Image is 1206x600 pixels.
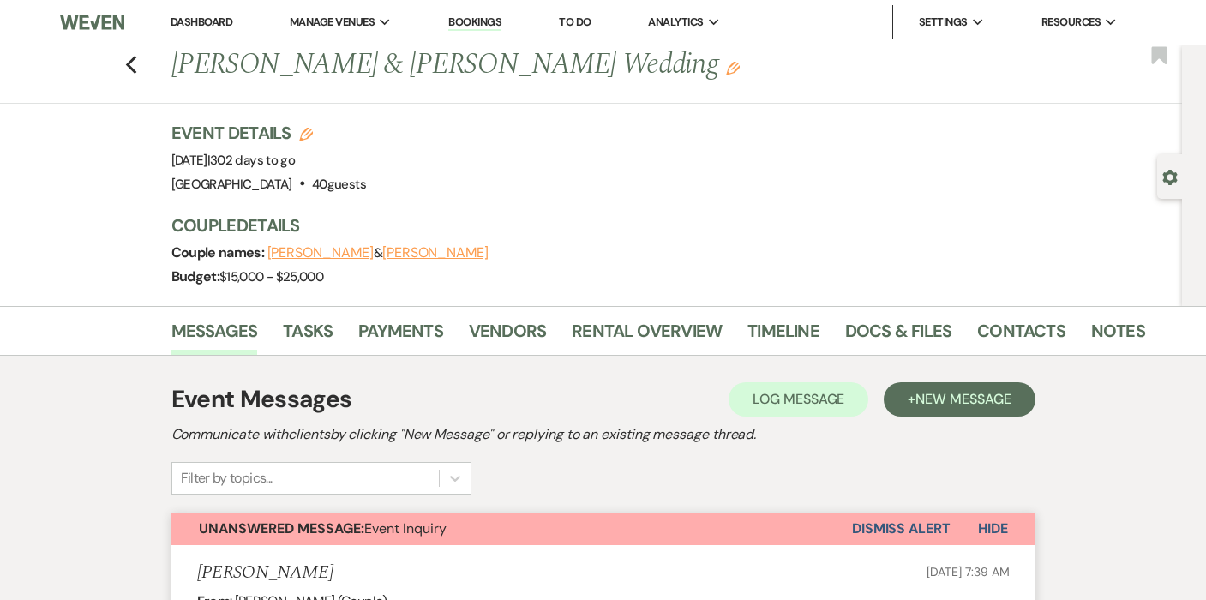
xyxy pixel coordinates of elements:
[726,60,740,75] button: Edit
[199,519,364,537] strong: Unanswered Message:
[290,14,375,31] span: Manage Venues
[207,152,295,169] span: |
[171,317,258,355] a: Messages
[572,317,722,355] a: Rental Overview
[915,390,1011,408] span: New Message
[845,317,951,355] a: Docs & Files
[171,513,852,545] button: Unanswered Message:Event Inquiry
[382,246,489,260] button: [PERSON_NAME]
[181,468,273,489] div: Filter by topics...
[312,176,366,193] span: 40 guests
[1091,317,1145,355] a: Notes
[978,519,1008,537] span: Hide
[171,243,267,261] span: Couple names:
[1041,14,1101,31] span: Resources
[210,152,295,169] span: 302 days to go
[171,424,1035,445] h2: Communicate with clients by clicking "New Message" or replying to an existing message thread.
[951,513,1035,545] button: Hide
[171,152,296,169] span: [DATE]
[283,317,333,355] a: Tasks
[171,267,220,285] span: Budget:
[927,564,1009,579] span: [DATE] 7:39 AM
[448,15,501,31] a: Bookings
[358,317,443,355] a: Payments
[197,562,333,584] h5: [PERSON_NAME]
[219,268,323,285] span: $15,000 - $25,000
[171,45,939,86] h1: [PERSON_NAME] & [PERSON_NAME] Wedding
[747,317,819,355] a: Timeline
[559,15,591,29] a: To Do
[648,14,703,31] span: Analytics
[977,317,1065,355] a: Contacts
[171,121,366,145] h3: Event Details
[267,246,374,260] button: [PERSON_NAME]
[1162,168,1178,184] button: Open lead details
[171,213,1131,237] h3: Couple Details
[199,519,447,537] span: Event Inquiry
[919,14,968,31] span: Settings
[171,381,352,417] h1: Event Messages
[60,4,124,40] img: Weven Logo
[469,317,546,355] a: Vendors
[884,382,1035,417] button: +New Message
[729,382,868,417] button: Log Message
[267,244,489,261] span: &
[171,176,292,193] span: [GEOGRAPHIC_DATA]
[753,390,844,408] span: Log Message
[852,513,951,545] button: Dismiss Alert
[171,15,232,29] a: Dashboard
